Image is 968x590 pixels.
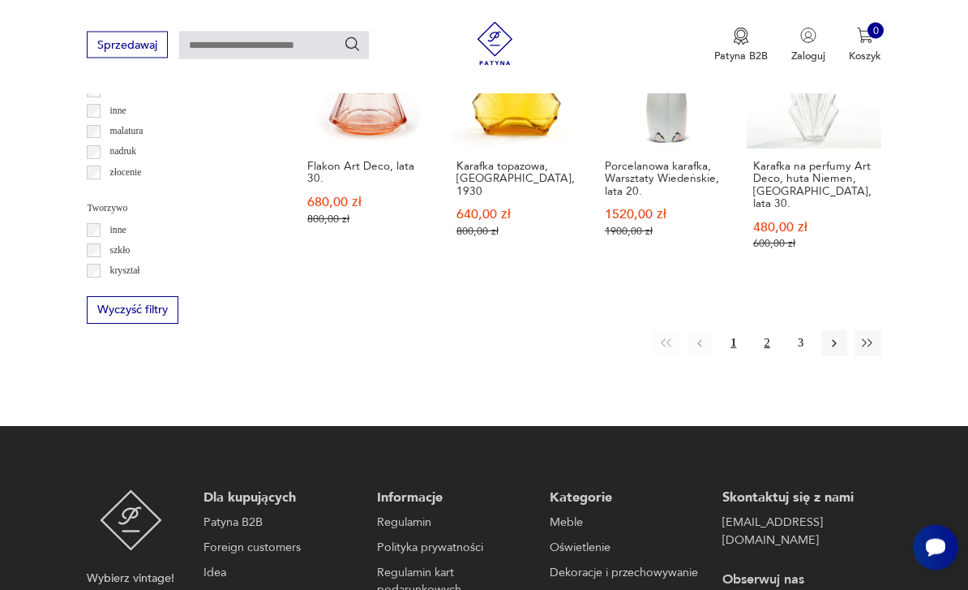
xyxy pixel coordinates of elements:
[722,515,873,549] a: [EMAIL_ADDRESS][DOMAIN_NAME]
[753,239,874,251] p: 600,00 zł
[456,209,577,222] p: 640,00 zł
[87,41,167,51] a: Sprzedawaj
[468,22,522,66] img: Patyna - sklep z meblami i dekoracjami vintage
[203,565,354,583] a: Idea
[110,124,143,140] p: malatura
[449,15,583,279] a: SaleKarafka topazowa, Inwald, 1930Karafka topazowa, [GEOGRAPHIC_DATA], 1930640,00 zł800,00 zł
[377,515,528,532] a: Regulamin
[110,104,126,120] p: inne
[754,331,780,357] button: 2
[87,571,174,588] p: Wybierz vintage!
[714,49,768,63] p: Patyna B2B
[100,490,162,553] img: Patyna - sklep z meblami i dekoracjami vintage
[714,28,768,63] a: Ikona medaluPatyna B2B
[605,161,726,198] h3: Porcelanowa karafka, Warsztaty Wiedeńskie, lata 20.
[598,15,732,279] a: SalePorcelanowa karafka, Warsztaty Wiedeńskie, lata 20.Porcelanowa karafka, Warsztaty Wiedeńskie,...
[605,226,726,239] p: 1900,00 zł
[110,144,136,161] p: nadruk
[722,572,873,590] p: Obserwuj nas
[110,243,131,260] p: szkło
[344,36,362,54] button: Szukaj
[721,331,747,357] button: 1
[377,490,528,508] p: Informacje
[203,540,354,558] a: Foreign customers
[203,515,354,532] a: Patyna B2B
[550,565,700,583] a: Dekoracje i przechowywanie
[913,525,958,571] iframe: Smartsupp widget button
[733,28,749,45] img: Ikona medalu
[203,490,354,508] p: Dla kupujących
[307,161,428,186] h3: Flakon Art Deco, lata 30.
[867,23,884,39] div: 0
[110,166,142,182] p: złocenie
[377,540,528,558] a: Polityka prywatności
[714,28,768,63] button: Patyna B2B
[857,28,873,44] img: Ikona koszyka
[753,161,874,210] h3: Karafka na perfumy Art Deco, huta Niemen, [GEOGRAPHIC_DATA], lata 30.
[722,490,873,508] p: Skontaktuj się z nami
[550,490,700,508] p: Kategorie
[550,540,700,558] a: Oświetlenie
[605,209,726,222] p: 1520,00 zł
[87,201,266,217] p: Tworzywo
[787,331,813,357] button: 3
[791,28,825,63] button: Zaloguj
[800,28,816,44] img: Ikonka użytkownika
[550,515,700,532] a: Meble
[791,49,825,63] p: Zaloguj
[456,161,577,198] h3: Karafka topazowa, [GEOGRAPHIC_DATA], 1930
[753,222,874,235] p: 480,00 zł
[87,297,178,324] button: Wyczyść filtry
[87,32,167,58] button: Sprzedawaj
[110,264,140,280] p: kryształ
[849,28,881,63] button: 0Koszyk
[110,223,126,239] p: inne
[747,15,880,279] a: SaleKarafka na perfumy Art Deco, huta Niemen, Polska, lata 30.Karafka na perfumy Art Deco, huta N...
[307,197,428,209] p: 680,00 zł
[301,15,435,279] a: SaleFlakon Art Deco, lata 30.Flakon Art Deco, lata 30.680,00 zł800,00 zł
[849,49,881,63] p: Koszyk
[307,214,428,226] p: 800,00 zł
[456,226,577,239] p: 800,00 zł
